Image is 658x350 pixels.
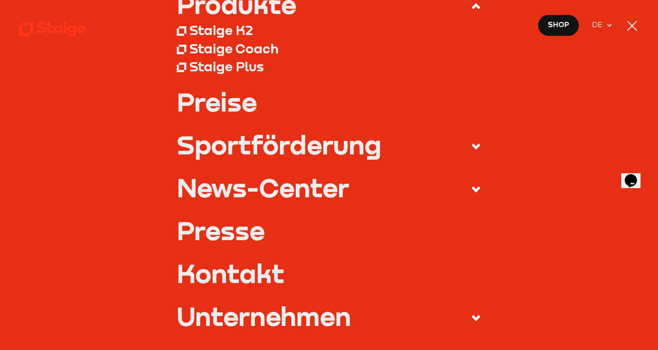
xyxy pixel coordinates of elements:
div: Unternehmen [177,303,351,329]
span: DE [592,19,605,31]
a: Staige K2 [177,21,482,40]
a: Preise [177,89,482,115]
a: Presse [177,217,482,243]
div: News-Center [177,175,349,200]
div: Staige Plus [189,59,264,75]
div: Sportförderung [177,132,381,157]
div: Staige Coach [189,41,279,57]
div: Staige K2 [189,22,253,38]
a: Kontakt [177,260,482,286]
a: Shop [538,14,579,36]
span: Shop [548,19,569,31]
a: Staige Coach [177,39,482,58]
a: Staige Plus [177,58,482,76]
iframe: chat widget [621,162,649,188]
